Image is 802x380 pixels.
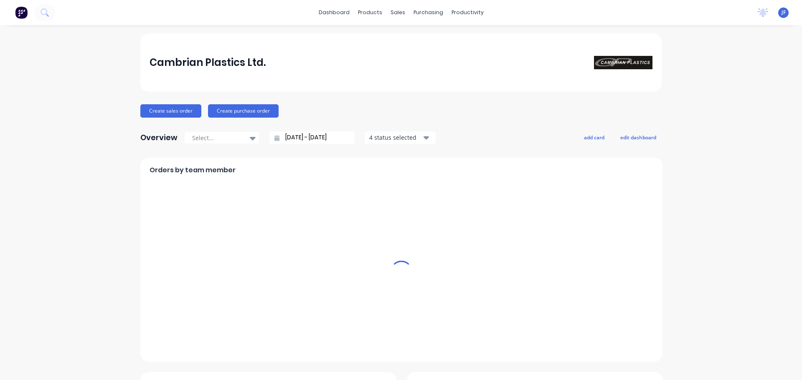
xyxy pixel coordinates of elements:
img: Factory [15,6,28,19]
div: products [354,6,386,19]
img: Cambrian Plastics Ltd. [594,56,652,69]
span: JF [782,9,786,16]
div: productivity [447,6,488,19]
button: add card [579,132,610,143]
button: Create purchase order [208,104,279,118]
div: Cambrian Plastics Ltd. [150,54,266,71]
span: Orders by team member [150,165,236,175]
button: edit dashboard [615,132,662,143]
div: 4 status selected [369,133,422,142]
div: sales [386,6,409,19]
button: 4 status selected [365,131,436,144]
div: purchasing [409,6,447,19]
div: Overview [140,129,178,146]
a: dashboard [315,6,354,19]
button: Create sales order [140,104,201,118]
